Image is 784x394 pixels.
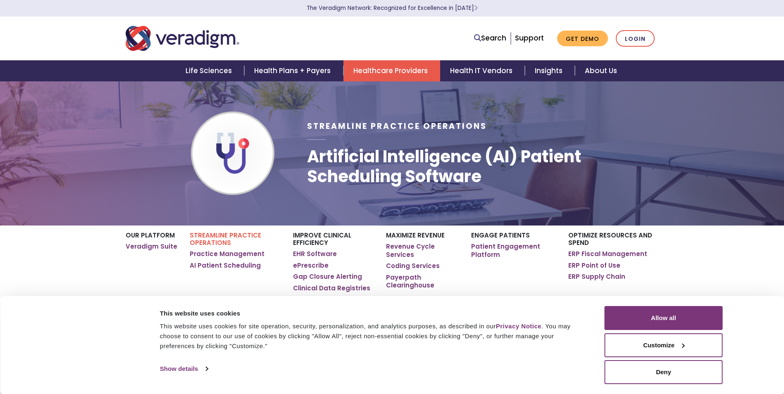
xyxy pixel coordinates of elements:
a: Payerpath Clearinghouse [386,273,458,290]
a: About Us [575,60,627,81]
span: Streamline Practice Operations [307,121,487,132]
a: Login [616,30,655,47]
a: Patient Engagement Platform [471,242,556,259]
a: The Veradigm Network: Recognized for Excellence in [DATE]Learn More [307,4,478,12]
img: Veradigm logo [126,25,239,52]
a: AI Patient Scheduling [190,261,261,270]
button: Deny [605,360,723,384]
div: This website uses cookies for site operation, security, personalization, and analytics purposes, ... [160,321,586,351]
a: Search [474,33,506,44]
a: Gap Closure Alerting [293,273,362,281]
a: Health IT Vendors [440,60,525,81]
h1: Artificial Intelligence (AI) Patient Scheduling Software [307,147,658,186]
a: ERP Fiscal Management [568,250,647,258]
a: Privacy Notice [496,323,541,330]
a: Insights [525,60,575,81]
button: Allow all [605,306,723,330]
a: Life Sciences [176,60,244,81]
a: Support [515,33,544,43]
a: Veradigm Suite [126,242,177,251]
a: ERP Point of Use [568,261,620,270]
span: Learn More [474,4,478,12]
a: Healthcare Providers [343,60,440,81]
a: ERP Supply Chain [568,273,625,281]
a: eChart Courier [293,295,342,304]
a: Clinical Data Registries [293,284,370,292]
button: Customize [605,333,723,357]
a: Revenue Cycle Services [386,242,458,259]
a: Show details [160,363,208,375]
a: Health Plans + Payers [244,60,343,81]
a: Coding Services [386,262,440,270]
a: Practice Management [190,250,265,258]
a: Get Demo [557,31,608,47]
a: ePrescribe [293,261,329,270]
div: This website uses cookies [160,309,586,318]
a: EHR Software [293,250,337,258]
